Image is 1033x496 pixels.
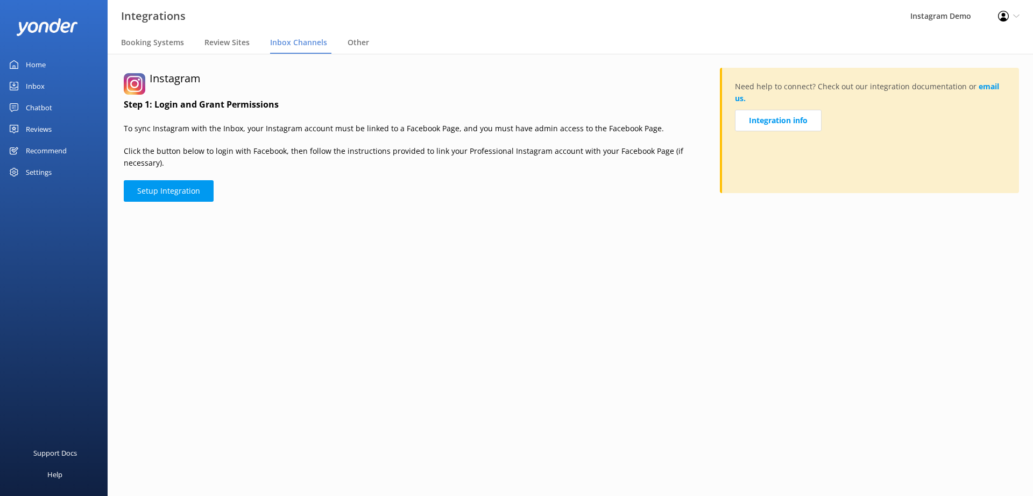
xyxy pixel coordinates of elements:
span: Other [348,37,369,48]
div: Home [26,54,46,75]
span: Booking Systems [121,37,184,48]
div: Help [47,464,62,485]
span: Inbox Channels [270,37,327,48]
p: Need help to connect? Check out our integration documentation or [735,81,1006,110]
span: Review Sites [204,37,250,48]
h3: Integrations [121,8,186,25]
p: Click the button below to login with Facebook, then follow the instructions provided to link your... [124,145,718,169]
div: Settings [26,161,52,183]
img: yonder-white-logo.png [16,18,78,36]
div: Chatbot [26,97,52,118]
button: Setup Integration [124,180,214,202]
h3: Instagram [150,70,201,87]
div: Support Docs [33,442,77,464]
div: Inbox [26,75,45,97]
img: instagram.png [124,73,145,95]
a: Integration info [735,110,822,131]
h4: Step 1: Login and Grant Permissions [124,98,718,112]
div: Recommend [26,140,67,161]
p: To sync Instagram with the Inbox, your Instagram account must be linked to a Facebook Page, and y... [124,123,718,134]
div: Reviews [26,118,52,140]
